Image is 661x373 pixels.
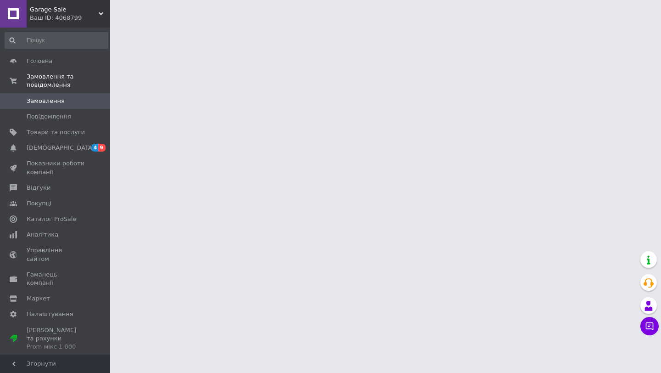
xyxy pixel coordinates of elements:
[27,199,51,208] span: Покупці
[27,310,73,318] span: Налаштування
[27,73,110,89] span: Замовлення та повідомлення
[98,144,106,152] span: 9
[5,32,108,49] input: Пошук
[640,317,659,335] button: Чат з покупцем
[27,113,71,121] span: Повідомлення
[27,326,85,351] span: [PERSON_NAME] та рахунки
[30,6,99,14] span: Garage Sale
[27,128,85,136] span: Товари та послуги
[27,246,85,263] span: Управління сайтом
[91,144,99,152] span: 4
[27,57,52,65] span: Головна
[30,14,110,22] div: Ваш ID: 4068799
[27,97,65,105] span: Замовлення
[27,294,50,303] span: Маркет
[27,215,76,223] span: Каталог ProSale
[27,144,95,152] span: [DEMOGRAPHIC_DATA]
[27,159,85,176] span: Показники роботи компанії
[27,231,58,239] span: Аналітика
[27,271,85,287] span: Гаманець компанії
[27,184,50,192] span: Відгуки
[27,343,85,351] div: Prom мікс 1 000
